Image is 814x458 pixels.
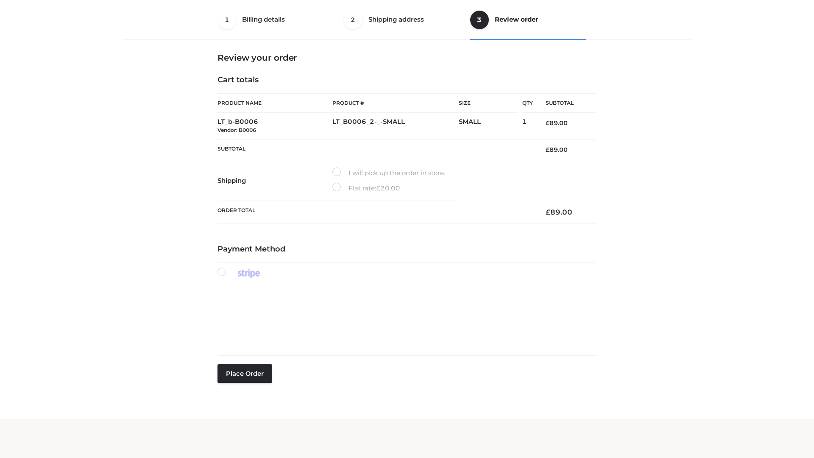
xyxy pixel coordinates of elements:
[217,364,272,383] button: Place order
[332,113,459,140] td: LT_B0006_2-_-SMALL
[217,75,597,85] h4: Cart totals
[217,113,332,140] td: LT_b-B0006
[459,113,522,140] td: SMALL
[217,160,332,201] th: Shipping
[533,94,597,113] th: Subtotal
[546,208,572,216] bdi: 89.00
[376,184,380,192] span: £
[332,168,445,179] label: I will pick up the order in store.
[217,93,332,113] th: Product Name
[217,245,597,254] h4: Payment Method
[217,53,597,63] h3: Review your order
[376,184,400,192] bdi: 20.00
[217,201,533,223] th: Order Total
[332,183,400,194] label: Flat rate:
[217,127,256,133] small: Vendor: B0006
[546,208,550,216] span: £
[216,288,595,341] iframe: Secure payment input frame
[546,119,568,127] bdi: 89.00
[217,139,533,160] th: Subtotal
[332,93,459,113] th: Product #
[546,146,568,154] bdi: 89.00
[546,119,549,127] span: £
[522,93,533,113] th: Qty
[459,94,518,113] th: Size
[522,113,533,140] td: 1
[546,146,549,154] span: £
